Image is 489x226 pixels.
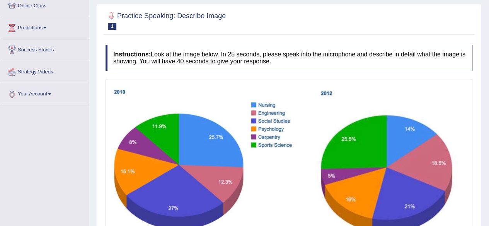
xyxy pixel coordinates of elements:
[0,83,89,102] a: Your Account
[108,23,116,30] span: 1
[106,45,472,71] h4: Look at the image below. In 25 seconds, please speak into the microphone and describe in detail w...
[106,10,226,30] h2: Practice Speaking: Describe Image
[113,51,151,58] b: Instructions:
[0,61,89,80] a: Strategy Videos
[0,39,89,58] a: Success Stories
[0,17,89,36] a: Predictions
